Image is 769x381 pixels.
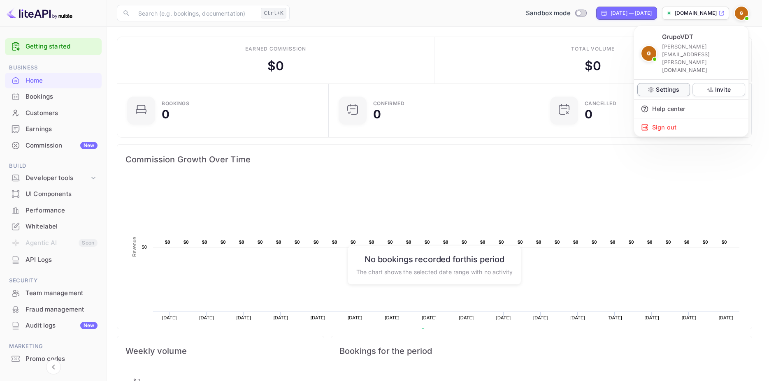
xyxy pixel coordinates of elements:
[641,46,656,61] img: GrupoVDT
[662,43,742,74] p: [PERSON_NAME][EMAIL_ADDRESS][PERSON_NAME][DOMAIN_NAME]
[656,85,679,94] p: Settings
[634,118,748,136] div: Sign out
[715,85,731,94] p: Invite
[662,32,693,42] p: GrupoVDT
[634,100,748,118] div: Help center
